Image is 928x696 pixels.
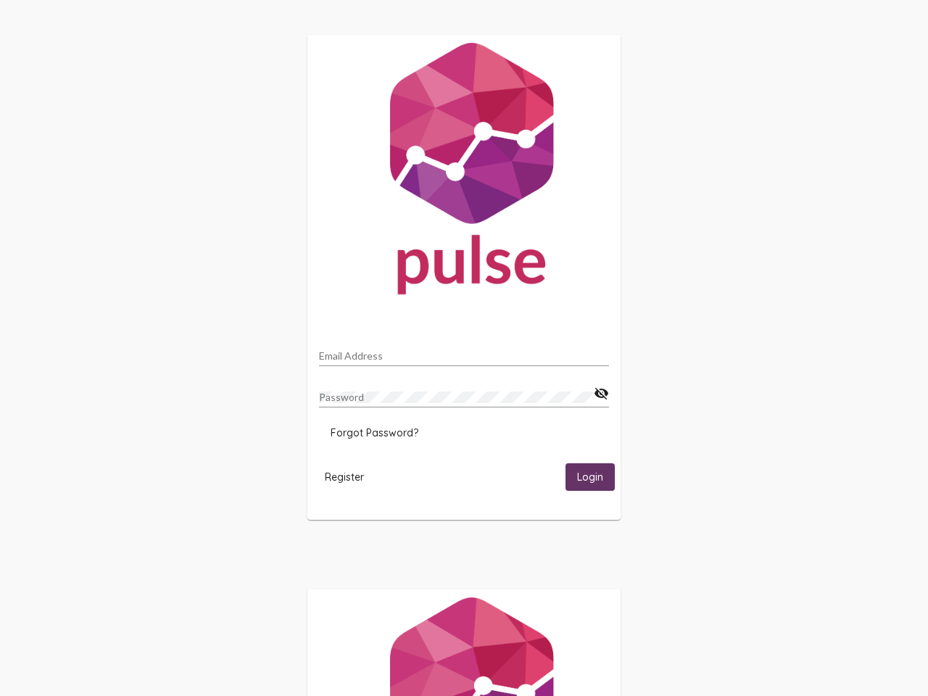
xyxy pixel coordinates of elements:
span: Register [325,471,364,484]
button: Forgot Password? [319,420,430,446]
button: Login [565,463,615,490]
button: Register [313,463,376,490]
span: Forgot Password? [331,426,418,439]
mat-icon: visibility_off [594,385,609,402]
span: Login [577,471,603,484]
img: Pulse For Good Logo [307,35,621,309]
